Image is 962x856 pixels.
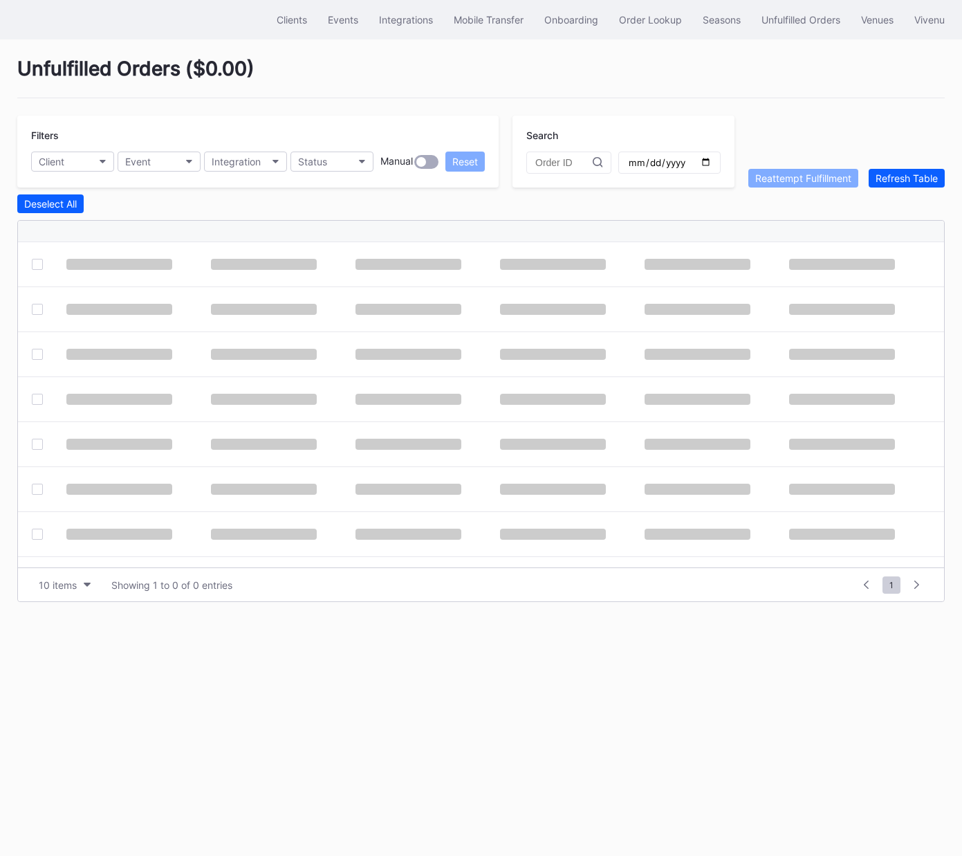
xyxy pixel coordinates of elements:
button: Integration [204,152,287,172]
div: Venues [861,14,894,26]
button: Mobile Transfer [443,7,534,33]
div: 10 items [39,579,77,591]
div: Reattempt Fulfillment [755,172,851,184]
div: Unfulfilled Orders ( $0.00 ) [17,57,945,98]
button: Vivenu [904,7,955,33]
div: Seasons [703,14,741,26]
div: Showing 1 to 0 of 0 entries [111,579,232,591]
button: 10 items [32,576,98,594]
div: Onboarding [544,14,598,26]
div: Filters [31,129,485,141]
div: Vivenu [914,14,945,26]
button: Refresh Table [869,169,945,188]
div: Status [298,156,327,167]
button: Reset [445,152,485,172]
div: Unfulfilled Orders [761,14,840,26]
div: Client [39,156,64,167]
span: 1 [882,576,900,594]
input: Order ID [535,157,593,168]
div: Order Lookup [619,14,682,26]
button: Client [31,152,114,172]
div: Events [328,14,358,26]
button: Integrations [369,7,443,33]
div: Refresh Table [876,172,938,184]
button: Event [118,152,201,172]
div: Reset [452,156,478,167]
button: Venues [851,7,904,33]
button: Clients [266,7,317,33]
div: Integrations [379,14,433,26]
button: Order Lookup [609,7,692,33]
button: Seasons [692,7,751,33]
div: Search [526,129,721,141]
button: Onboarding [534,7,609,33]
button: Unfulfilled Orders [751,7,851,33]
button: Reattempt Fulfillment [748,169,858,188]
div: Manual [380,155,413,169]
div: Deselect All [24,198,77,210]
button: Deselect All [17,194,84,213]
button: Status [290,152,373,172]
div: Clients [277,14,307,26]
div: Event [125,156,151,167]
div: Integration [212,156,261,167]
button: Events [317,7,369,33]
div: Mobile Transfer [454,14,524,26]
